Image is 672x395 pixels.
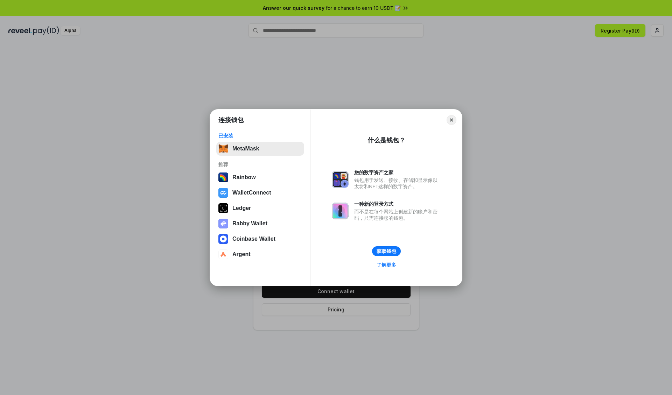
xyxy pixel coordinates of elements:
[218,133,302,139] div: 已安装
[218,144,228,154] img: svg+xml,%3Csvg%20fill%3D%22none%22%20height%3D%2233%22%20viewBox%3D%220%200%2035%2033%22%20width%...
[377,248,396,254] div: 获取钱包
[447,115,456,125] button: Close
[216,217,304,231] button: Rabby Wallet
[332,171,349,188] img: svg+xml,%3Csvg%20xmlns%3D%22http%3A%2F%2Fwww.w3.org%2F2000%2Fsvg%22%20fill%3D%22none%22%20viewBox...
[354,209,441,221] div: 而不是在每个网站上创建新的账户和密码，只需连接您的钱包。
[218,188,228,198] img: svg+xml,%3Csvg%20width%3D%2228%22%20height%3D%2228%22%20viewBox%3D%220%200%2028%2028%22%20fill%3D...
[216,186,304,200] button: WalletConnect
[232,205,251,211] div: Ledger
[372,246,401,256] button: 获取钱包
[377,262,396,268] div: 了解更多
[232,190,271,196] div: WalletConnect
[218,234,228,244] img: svg+xml,%3Csvg%20width%3D%2228%22%20height%3D%2228%22%20viewBox%3D%220%200%2028%2028%22%20fill%3D...
[354,201,441,207] div: 一种新的登录方式
[216,142,304,156] button: MetaMask
[232,220,267,227] div: Rabby Wallet
[232,146,259,152] div: MetaMask
[232,251,251,258] div: Argent
[218,172,228,182] img: svg+xml,%3Csvg%20width%3D%22120%22%20height%3D%22120%22%20viewBox%3D%220%200%20120%20120%22%20fil...
[232,236,275,242] div: Coinbase Wallet
[218,203,228,213] img: svg+xml,%3Csvg%20xmlns%3D%22http%3A%2F%2Fwww.w3.org%2F2000%2Fsvg%22%20width%3D%2228%22%20height%3...
[216,247,304,261] button: Argent
[354,177,441,190] div: 钱包用于发送、接收、存储和显示像以太坊和NFT这样的数字资产。
[216,170,304,184] button: Rainbow
[218,161,302,168] div: 推荐
[216,201,304,215] button: Ledger
[218,219,228,228] img: svg+xml,%3Csvg%20xmlns%3D%22http%3A%2F%2Fwww.w3.org%2F2000%2Fsvg%22%20fill%3D%22none%22%20viewBox...
[367,136,405,144] div: 什么是钱包？
[372,260,400,269] a: 了解更多
[218,116,244,124] h1: 连接钱包
[232,174,256,181] div: Rainbow
[332,203,349,219] img: svg+xml,%3Csvg%20xmlns%3D%22http%3A%2F%2Fwww.w3.org%2F2000%2Fsvg%22%20fill%3D%22none%22%20viewBox...
[218,249,228,259] img: svg+xml,%3Csvg%20width%3D%2228%22%20height%3D%2228%22%20viewBox%3D%220%200%2028%2028%22%20fill%3D...
[354,169,441,176] div: 您的数字资产之家
[216,232,304,246] button: Coinbase Wallet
